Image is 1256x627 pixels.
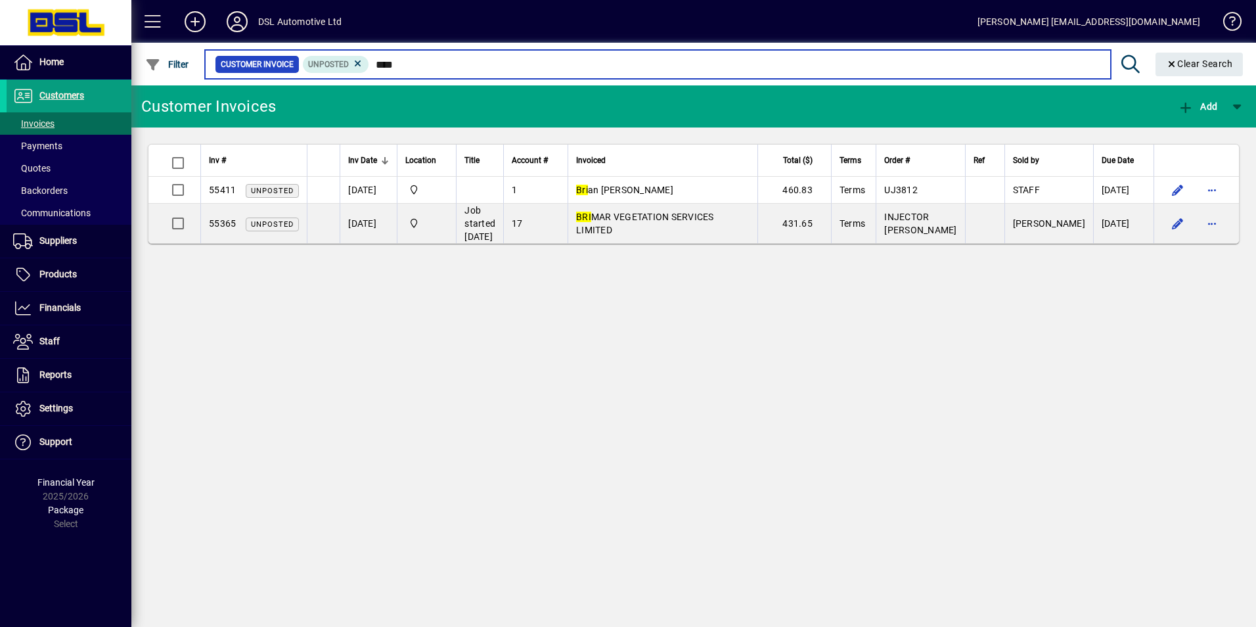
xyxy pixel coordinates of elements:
[39,90,84,101] span: Customers
[840,185,865,195] span: Terms
[209,218,236,229] span: 55365
[7,202,131,224] a: Communications
[884,153,956,168] div: Order #
[1166,58,1233,69] span: Clear Search
[405,216,448,231] span: Central
[39,369,72,380] span: Reports
[39,336,60,346] span: Staff
[1213,3,1240,45] a: Knowledge Base
[7,325,131,358] a: Staff
[340,177,397,204] td: [DATE]
[7,392,131,425] a: Settings
[766,153,824,168] div: Total ($)
[974,153,997,168] div: Ref
[977,11,1200,32] div: [PERSON_NAME] [EMAIL_ADDRESS][DOMAIN_NAME]
[13,185,68,196] span: Backorders
[1167,213,1188,234] button: Edit
[757,204,831,243] td: 431.65
[48,505,83,515] span: Package
[783,153,813,168] span: Total ($)
[308,60,349,69] span: Unposted
[348,153,389,168] div: Inv Date
[1102,153,1146,168] div: Due Date
[884,185,918,195] span: UJ3812
[7,179,131,202] a: Backorders
[576,212,714,235] span: MAR VEGETATION SERVICES LIMITED
[7,258,131,291] a: Products
[405,153,448,168] div: Location
[576,185,588,195] em: Bri
[1013,153,1085,168] div: Sold by
[512,153,560,168] div: Account #
[840,153,861,168] span: Terms
[303,56,369,73] mat-chip: Customer Invoice Status: Unposted
[7,426,131,459] a: Support
[141,96,276,117] div: Customer Invoices
[39,57,64,67] span: Home
[757,177,831,204] td: 460.83
[1102,153,1134,168] span: Due Date
[251,220,294,229] span: Unposted
[142,53,192,76] button: Filter
[7,225,131,258] a: Suppliers
[39,403,73,413] span: Settings
[464,153,495,168] div: Title
[1175,95,1221,118] button: Add
[37,477,95,488] span: Financial Year
[7,112,131,135] a: Invoices
[884,212,956,235] span: INJECTOR [PERSON_NAME]
[1013,185,1040,195] span: STAFF
[13,141,62,151] span: Payments
[340,204,397,243] td: [DATE]
[39,269,77,279] span: Products
[39,235,77,246] span: Suppliers
[251,187,294,195] span: Unposted
[1155,53,1244,76] button: Clear
[1013,218,1085,229] span: [PERSON_NAME]
[974,153,985,168] span: Ref
[7,359,131,392] a: Reports
[405,153,436,168] span: Location
[1178,101,1217,112] span: Add
[209,153,226,168] span: Inv #
[216,10,258,34] button: Profile
[464,205,495,242] span: Job started [DATE]
[1093,204,1154,243] td: [DATE]
[209,185,236,195] span: 55411
[145,59,189,70] span: Filter
[348,153,377,168] span: Inv Date
[840,218,865,229] span: Terms
[13,208,91,218] span: Communications
[1201,179,1222,200] button: More options
[464,153,480,168] span: Title
[174,10,216,34] button: Add
[39,302,81,313] span: Financials
[512,153,548,168] span: Account #
[1093,177,1154,204] td: [DATE]
[221,58,294,71] span: Customer Invoice
[405,183,448,197] span: Central
[576,153,606,168] span: Invoiced
[7,135,131,157] a: Payments
[576,212,591,222] em: BRI
[1201,213,1222,234] button: More options
[576,153,750,168] div: Invoiced
[7,46,131,79] a: Home
[1167,179,1188,200] button: Edit
[209,153,299,168] div: Inv #
[7,292,131,325] a: Financials
[576,185,673,195] span: an [PERSON_NAME]
[13,163,51,174] span: Quotes
[13,118,55,129] span: Invoices
[1013,153,1039,168] span: Sold by
[884,153,910,168] span: Order #
[512,185,517,195] span: 1
[39,436,72,447] span: Support
[512,218,523,229] span: 17
[7,157,131,179] a: Quotes
[258,11,342,32] div: DSL Automotive Ltd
